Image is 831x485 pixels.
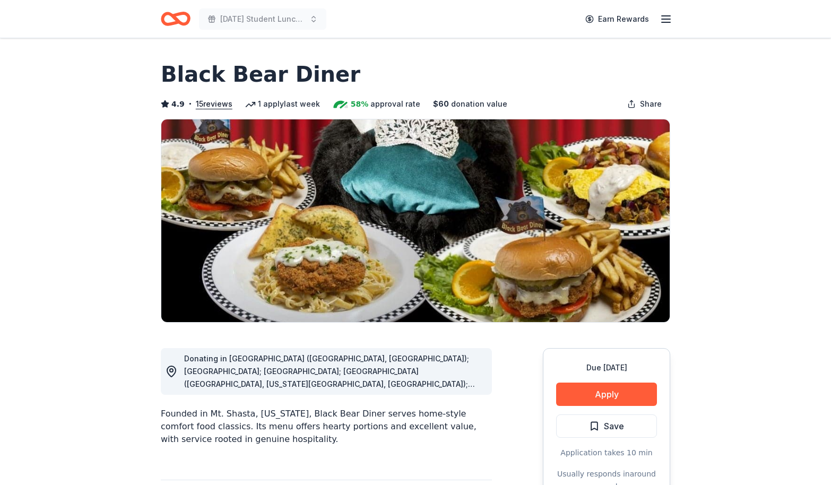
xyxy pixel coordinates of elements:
button: Save [556,414,657,438]
span: approval rate [370,98,420,110]
span: 4.9 [171,98,185,110]
button: [DATE] Student Luncheon [199,8,326,30]
span: $ 60 [433,98,449,110]
span: 58% [351,98,369,110]
span: Save [604,419,624,433]
span: Share [640,98,662,110]
h1: Black Bear Diner [161,59,360,89]
div: 1 apply last week [245,98,320,110]
span: • [188,100,192,108]
button: Apply [556,383,657,406]
button: 15reviews [196,98,232,110]
a: Home [161,6,191,31]
div: Due [DATE] [556,361,657,374]
span: [DATE] Student Luncheon [220,13,305,25]
img: Image for Black Bear Diner [161,119,670,322]
a: Earn Rewards [579,10,655,29]
button: Share [619,93,670,115]
span: donation value [451,98,507,110]
div: Application takes 10 min [556,446,657,459]
div: Founded in Mt. Shasta, [US_STATE], Black Bear Diner serves home-style comfort food classics. Its ... [161,408,492,446]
